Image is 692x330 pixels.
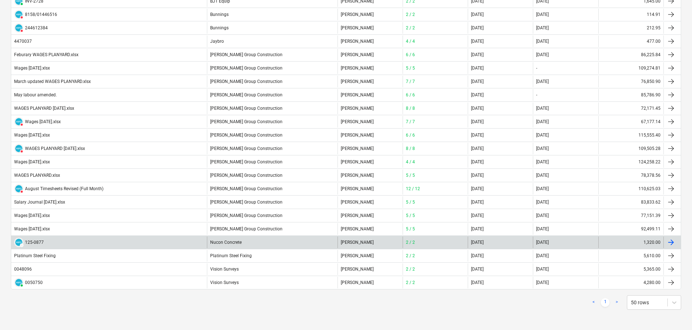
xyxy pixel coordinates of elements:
[337,22,403,34] div: [PERSON_NAME]
[638,133,661,138] div: 115,555.40
[533,210,598,221] div: [DATE]
[406,92,415,97] span: 6 / 6
[25,146,85,151] div: WAGES PLANYARD [DATE].xlsx
[471,39,484,44] div: [DATE]
[644,240,661,245] div: 1,320.00
[337,49,403,60] div: [PERSON_NAME]
[15,185,22,192] img: xero.svg
[638,186,661,191] div: 110,625.03
[207,76,337,87] div: [PERSON_NAME] Group Construction
[337,143,403,154] div: [PERSON_NAME]
[406,213,415,218] span: 5 / 5
[207,250,337,262] div: Platinum Steel Fixing
[337,277,403,288] div: [PERSON_NAME]
[612,298,621,307] a: Next page
[14,278,24,287] div: Invoice has been synced with Xero and its status is currently PAID
[207,143,337,154] div: [PERSON_NAME] Group Construction
[406,106,415,111] span: 8 / 8
[471,133,484,138] div: [DATE]
[641,226,661,231] div: 92,499.11
[406,173,415,178] span: 5 / 5
[14,200,65,205] div: Salary Journal [DATE].xlsx
[641,79,661,84] div: 76,850.90
[207,35,337,47] div: Jaybro
[406,25,415,30] span: 2 / 2
[25,119,61,124] div: Wages [DATE].xlsx
[337,223,403,235] div: [PERSON_NAME]
[14,117,24,126] div: Invoice has been synced with Xero and its status is currently DELETED
[533,223,598,235] div: [DATE]
[533,196,598,208] div: [DATE]
[647,39,661,44] div: 477.00
[207,170,337,181] div: [PERSON_NAME] Group Construction
[14,10,24,19] div: Invoice has been synced with Xero and its status is currently DELETED
[14,66,50,71] div: Wages [DATE].xlsx
[471,12,484,17] div: [DATE]
[647,25,661,30] div: 212.95
[337,62,403,74] div: [PERSON_NAME]
[641,213,661,218] div: 77,151.39
[533,35,598,47] div: [DATE]
[406,79,415,84] span: 7 / 7
[15,145,22,152] img: xero.svg
[644,280,661,285] div: 4,280.00
[207,156,337,168] div: [PERSON_NAME] Group Construction
[14,52,78,57] div: Feburary WAGES PLANYARD.xlsx
[14,238,24,247] div: Invoice has been synced with Xero and its status is currently DRAFT
[471,240,484,245] div: [DATE]
[533,237,598,248] div: [DATE]
[15,118,22,125] img: xero.svg
[471,267,484,272] div: [DATE]
[337,156,403,168] div: [PERSON_NAME]
[337,210,403,221] div: [PERSON_NAME]
[533,89,598,101] div: -
[641,52,661,57] div: 86,225.84
[14,133,50,138] div: Wages [DATE].xlsx
[641,173,661,178] div: 78,378.56
[406,12,415,17] span: 2 / 2
[15,239,22,246] img: xero.svg
[601,298,610,307] a: Page 1 is your current page
[337,35,403,47] div: [PERSON_NAME]
[406,240,415,245] span: 2 / 2
[14,226,50,231] div: Wages [DATE].xlsx
[337,116,403,128] div: [PERSON_NAME]
[533,116,598,128] div: [DATE]
[25,25,48,30] div: 244612384
[638,159,661,164] div: 124,258.22
[25,240,44,245] div: 125-0877
[337,9,403,20] div: [PERSON_NAME]
[471,226,484,231] div: [DATE]
[471,79,484,84] div: [DATE]
[14,23,24,33] div: Invoice has been synced with Xero and its status is currently DELETED
[14,213,50,218] div: Wages [DATE].xlsx
[533,129,598,141] div: [DATE]
[533,156,598,168] div: [DATE]
[15,11,22,18] img: xero.svg
[533,170,598,181] div: [DATE]
[337,263,403,275] div: [PERSON_NAME]
[533,103,598,114] div: [DATE]
[337,196,403,208] div: [PERSON_NAME]
[14,106,74,111] div: WAGES PLANYARD [DATE].xlsx
[207,196,337,208] div: [PERSON_NAME] Group Construction
[533,9,598,20] div: [DATE]
[14,159,50,164] div: Wages [DATE].xlsx
[337,103,403,114] div: [PERSON_NAME]
[471,213,484,218] div: [DATE]
[337,250,403,262] div: [PERSON_NAME]
[207,263,337,275] div: Vision Surveys
[641,200,661,205] div: 83,833.62
[337,129,403,141] div: [PERSON_NAME]
[638,66,661,71] div: 109,274.81
[533,250,598,262] div: [DATE]
[471,146,484,151] div: [DATE]
[533,263,598,275] div: [DATE]
[471,92,484,97] div: [DATE]
[533,22,598,34] div: [DATE]
[471,66,484,71] div: [DATE]
[406,186,420,191] span: 12 / 12
[14,144,24,153] div: Invoice has been synced with Xero and its status is currently DELETED
[207,49,337,60] div: [PERSON_NAME] Group Construction
[207,22,337,34] div: Bunnings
